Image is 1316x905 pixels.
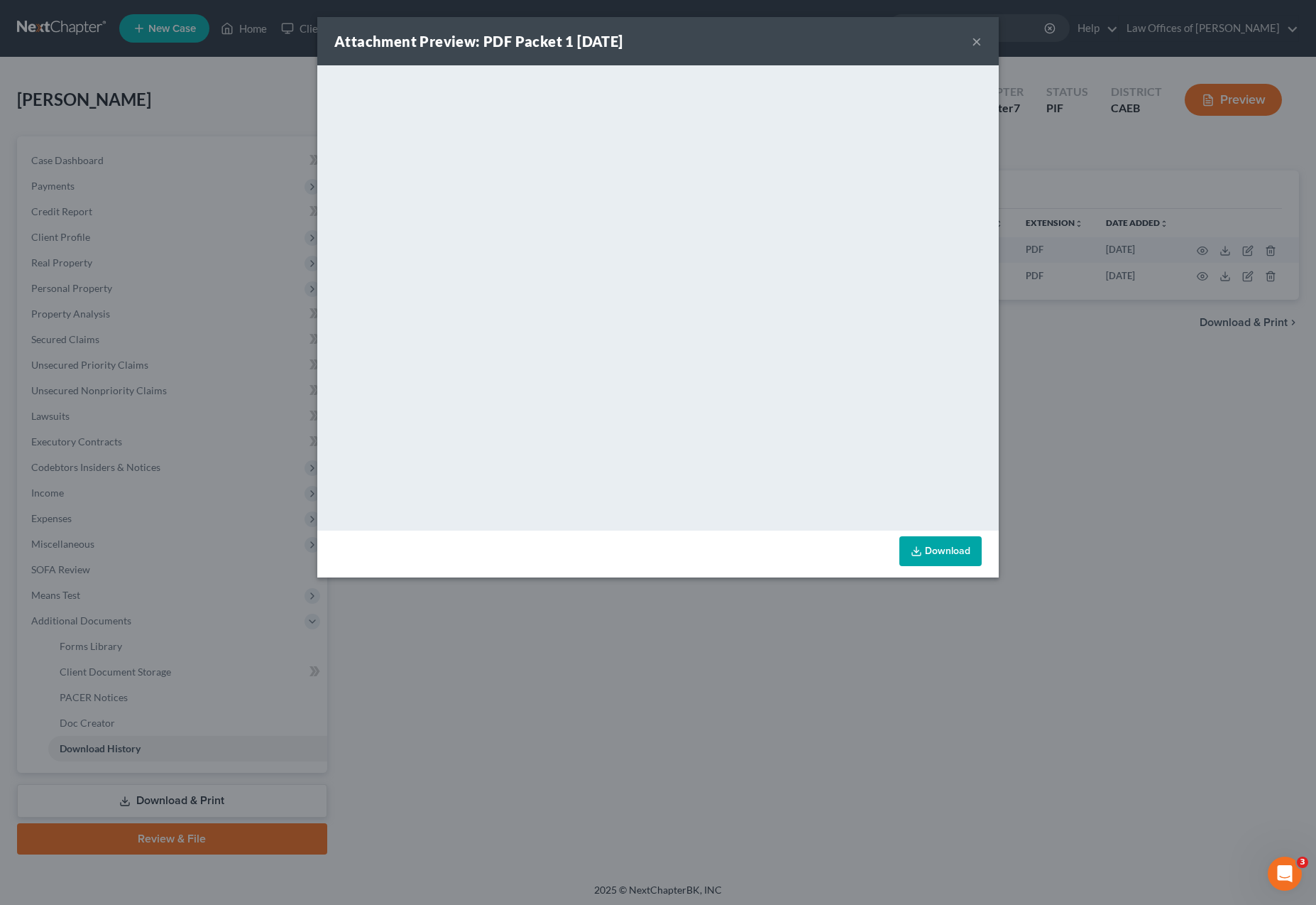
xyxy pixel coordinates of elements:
[1297,857,1308,868] span: 3
[334,33,623,50] strong: Attachment Preview: PDF Packet 1 [DATE]
[317,65,999,527] iframe: <object ng-attr-data='[URL][DOMAIN_NAME]' type='application/pdf' width='100%' height='650px'></ob...
[972,33,982,50] button: ×
[899,536,982,566] a: Download
[1268,857,1302,891] iframe: Intercom live chat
